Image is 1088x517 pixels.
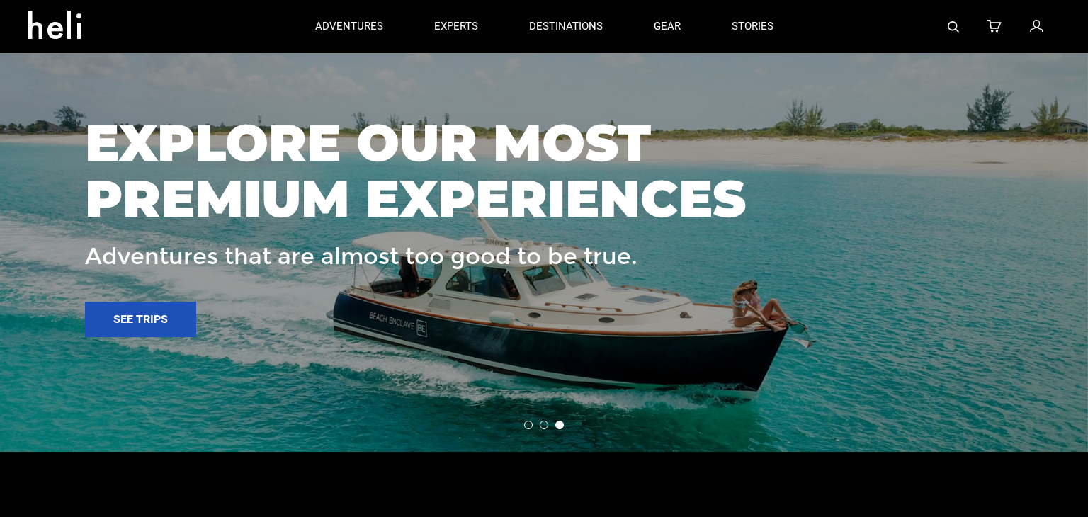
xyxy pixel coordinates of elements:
[85,241,888,273] p: Adventures that are almost too good to be true.
[85,302,196,337] a: See trips
[434,19,478,34] p: experts
[315,19,383,34] p: adventures
[529,19,603,34] p: destinations
[85,115,888,227] h3: EXPLORE OUR MOST PREMIUM EXPERIENCES
[948,21,959,33] img: search-bar-icon.svg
